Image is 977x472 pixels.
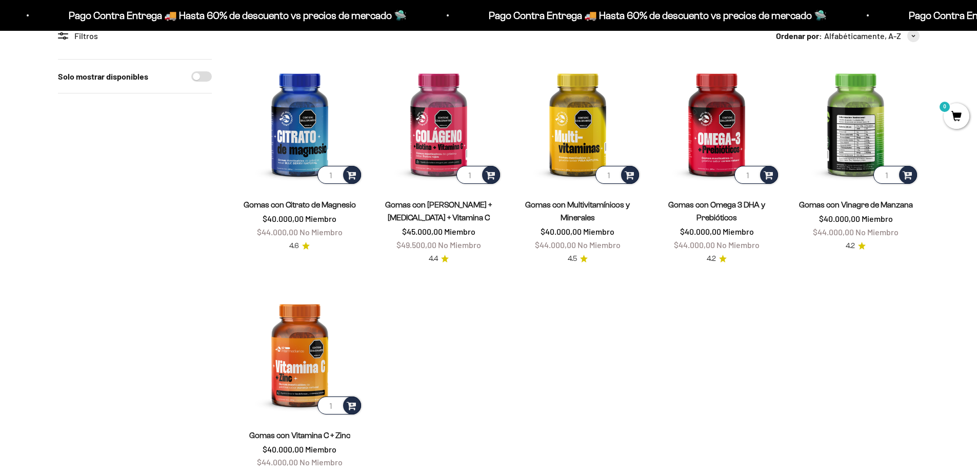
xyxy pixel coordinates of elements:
[289,240,299,252] span: 4.6
[568,253,577,265] span: 4.5
[58,29,212,43] div: Filtros
[257,227,298,237] span: $44.000,00
[680,226,721,236] span: $40.000,00
[846,240,855,252] span: 4.2
[824,29,920,43] button: Alfabéticamente, A-Z
[385,200,492,222] a: Gomas con [PERSON_NAME] + [MEDICAL_DATA] + Vitamina C
[568,253,588,265] a: 4.54.5 de 5.0 estrellas
[444,226,475,236] span: Miembro
[396,240,436,250] span: $49.500,00
[58,70,148,83] label: Solo mostrar disponibles
[429,253,438,265] span: 4.4
[819,214,860,223] span: $40.000,00
[723,226,754,236] span: Miembro
[525,200,630,222] a: Gomas con Multivitamínicos y Minerales
[939,101,951,113] mark: 0
[583,226,614,236] span: Miembro
[429,253,449,265] a: 4.44.4 de 5.0 estrellas
[799,200,913,209] a: Gomas con Vinagre de Manzana
[263,214,304,223] span: $40.000,00
[244,200,356,209] a: Gomas con Citrato de Magnesio
[824,29,901,43] span: Alfabéticamente, A-Z
[438,240,481,250] span: No Miembro
[707,253,716,265] span: 4.2
[944,111,969,123] a: 0
[257,457,298,467] span: $44.000,00
[792,59,919,186] img: Gomas con Vinagre de Manzana
[716,240,760,250] span: No Miembro
[402,226,443,236] span: $45.000,00
[862,214,893,223] span: Miembro
[263,444,304,454] span: $40.000,00
[305,444,336,454] span: Miembro
[707,253,727,265] a: 4.24.2 de 5.0 estrellas
[541,226,582,236] span: $40.000,00
[489,7,827,24] p: Pago Contra Entrega 🚚 Hasta 60% de descuento vs precios de mercado 🛸
[300,457,343,467] span: No Miembro
[577,240,621,250] span: No Miembro
[776,29,822,43] span: Ordenar por:
[855,227,899,237] span: No Miembro
[300,227,343,237] span: No Miembro
[305,214,336,223] span: Miembro
[674,240,715,250] span: $44.000,00
[668,200,765,222] a: Gomas con Omega 3 DHA y Prebióticos
[535,240,576,250] span: $44.000,00
[289,240,310,252] a: 4.64.6 de 5.0 estrellas
[69,7,407,24] p: Pago Contra Entrega 🚚 Hasta 60% de descuento vs precios de mercado 🛸
[846,240,866,252] a: 4.24.2 de 5.0 estrellas
[249,431,350,440] a: Gomas con Vitamina C + Zinc
[813,227,854,237] span: $44.000,00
